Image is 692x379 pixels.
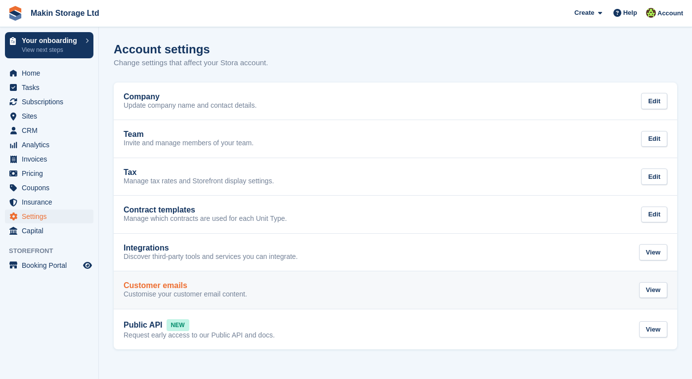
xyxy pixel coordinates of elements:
span: Subscriptions [22,95,81,109]
h2: Customer emails [124,281,187,290]
span: NEW [167,319,189,331]
div: View [639,244,667,260]
h2: Contract templates [124,206,195,214]
div: Edit [641,93,667,109]
span: Analytics [22,138,81,152]
h2: Company [124,92,160,101]
div: View [639,321,667,337]
a: menu [5,167,93,180]
span: CRM [22,124,81,137]
a: menu [5,66,93,80]
a: menu [5,152,93,166]
a: menu [5,95,93,109]
span: Help [623,8,637,18]
div: Edit [641,168,667,185]
p: Request early access to our Public API and docs. [124,331,275,340]
span: Pricing [22,167,81,180]
h2: Integrations [124,244,169,253]
p: View next steps [22,45,81,54]
a: Makin Storage Ltd [27,5,103,21]
a: menu [5,181,93,195]
a: Team Invite and manage members of your team. Edit [114,120,677,158]
a: menu [5,224,93,238]
p: Discover third-party tools and services you can integrate. [124,253,298,261]
a: Preview store [82,259,93,271]
span: Settings [22,210,81,223]
a: Company Update company name and contact details. Edit [114,83,677,120]
a: Contract templates Manage which contracts are used for each Unit Type. Edit [114,196,677,233]
span: Invoices [22,152,81,166]
div: View [639,282,667,298]
a: menu [5,124,93,137]
h1: Account settings [114,42,210,56]
img: stora-icon-8386f47178a22dfd0bd8f6a31ec36ba5ce8667c1dd55bd0f319d3a0aa187defe.svg [8,6,23,21]
h2: Public API [124,321,163,330]
a: menu [5,138,93,152]
span: Coupons [22,181,81,195]
a: menu [5,81,93,94]
h2: Team [124,130,144,139]
a: Integrations Discover third-party tools and services you can integrate. View [114,234,677,271]
div: Edit [641,131,667,147]
span: Booking Portal [22,258,81,272]
a: Your onboarding View next steps [5,32,93,58]
p: Change settings that affect your Stora account. [114,57,268,69]
p: Manage which contracts are used for each Unit Type. [124,214,287,223]
a: menu [5,195,93,209]
p: Invite and manage members of your team. [124,139,254,148]
span: Storefront [9,246,98,256]
span: Sites [22,109,81,123]
p: Your onboarding [22,37,81,44]
span: Home [22,66,81,80]
a: Customer emails Customise your customer email content. View [114,271,677,309]
span: Insurance [22,195,81,209]
p: Customise your customer email content. [124,290,247,299]
a: Public API NEW Request early access to our Public API and docs. View [114,309,677,350]
p: Manage tax rates and Storefront display settings. [124,177,274,186]
h2: Tax [124,168,136,177]
a: menu [5,258,93,272]
a: Tax Manage tax rates and Storefront display settings. Edit [114,158,677,196]
div: Edit [641,207,667,223]
img: Makin Storage Team [646,8,656,18]
span: Account [657,8,683,18]
a: menu [5,109,93,123]
span: Capital [22,224,81,238]
p: Update company name and contact details. [124,101,257,110]
a: menu [5,210,93,223]
span: Create [574,8,594,18]
span: Tasks [22,81,81,94]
